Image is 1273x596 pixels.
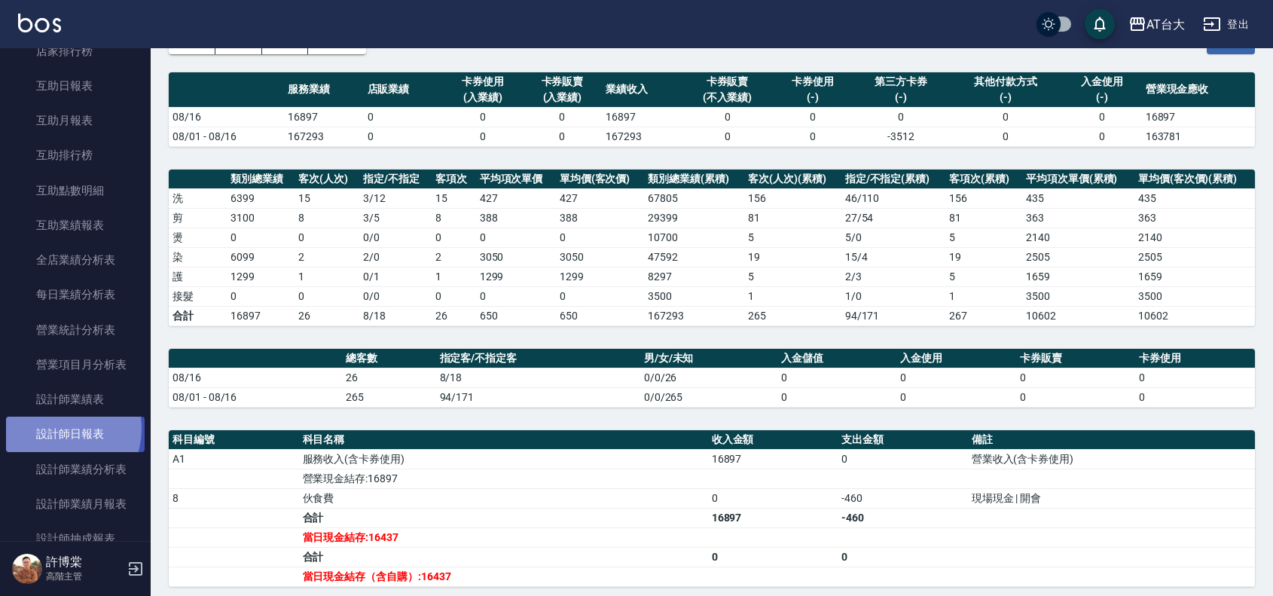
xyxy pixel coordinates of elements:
[436,387,640,407] td: 94/171
[644,306,744,326] td: 167293
[644,208,744,228] td: 29399
[295,267,359,286] td: 1
[777,90,849,105] div: (-)
[744,170,841,189] th: 客次(人次)(累積)
[342,368,436,387] td: 26
[359,286,432,306] td: 0 / 0
[1134,228,1255,247] td: 2140
[12,554,42,584] img: Person
[432,267,476,286] td: 1
[169,488,299,508] td: 8
[342,387,436,407] td: 265
[227,267,295,286] td: 1299
[527,90,599,105] div: (入業績)
[841,286,946,306] td: 1 / 0
[476,188,556,208] td: 427
[856,90,945,105] div: (-)
[838,430,968,450] th: 支出金額
[1135,349,1255,368] th: 卡券使用
[602,72,682,108] th: 業績收入
[476,306,556,326] td: 650
[169,247,227,267] td: 染
[1134,286,1255,306] td: 3500
[476,267,556,286] td: 1299
[443,127,523,146] td: 0
[295,247,359,267] td: 2
[556,170,644,189] th: 單均價(客次價)
[744,188,841,208] td: 156
[968,430,1255,450] th: 備註
[432,228,476,247] td: 0
[945,228,1022,247] td: 5
[556,247,644,267] td: 3050
[841,306,946,326] td: 94/171
[284,72,364,108] th: 服務業績
[1146,15,1185,34] div: AT台大
[1142,127,1255,146] td: 163781
[364,127,444,146] td: 0
[968,488,1255,508] td: 現場現金 | 開會
[682,127,773,146] td: 0
[299,469,708,488] td: 營業現金結存:16897
[953,74,1058,90] div: 其他付款方式
[945,286,1022,306] td: 1
[968,449,1255,469] td: 營業收入(含卡券使用)
[841,228,946,247] td: 5 / 0
[476,247,556,267] td: 3050
[169,107,284,127] td: 08/16
[841,267,946,286] td: 2 / 3
[46,570,123,583] p: 高階主管
[359,170,432,189] th: 指定/不指定
[227,306,295,326] td: 16897
[169,368,342,387] td: 08/16
[169,72,1255,147] table: a dense table
[1022,286,1134,306] td: 3500
[1016,349,1135,368] th: 卡券販賣
[1022,208,1134,228] td: 363
[1066,90,1138,105] div: (-)
[556,188,644,208] td: 427
[685,90,769,105] div: (不入業績)
[773,107,853,127] td: 0
[945,267,1022,286] td: 5
[295,306,359,326] td: 26
[777,387,896,407] td: 0
[853,107,949,127] td: 0
[436,368,640,387] td: 8/18
[227,247,295,267] td: 6099
[359,267,432,286] td: 0 / 1
[169,306,227,326] td: 合計
[18,14,61,32] img: Logo
[1135,387,1255,407] td: 0
[227,208,295,228] td: 3100
[476,228,556,247] td: 0
[1142,107,1255,127] td: 16897
[841,208,946,228] td: 27 / 54
[1016,368,1135,387] td: 0
[227,188,295,208] td: 6399
[527,74,599,90] div: 卡券販賣
[6,208,145,243] a: 互助業績報表
[896,349,1015,368] th: 入金使用
[359,247,432,267] td: 2 / 0
[6,103,145,138] a: 互助月報表
[708,488,838,508] td: 0
[1016,387,1135,407] td: 0
[1134,170,1255,189] th: 單均價(客次價)(累積)
[744,208,841,228] td: 81
[1022,188,1134,208] td: 435
[169,387,342,407] td: 08/01 - 08/16
[1142,72,1255,108] th: 營業現金應收
[744,228,841,247] td: 5
[295,208,359,228] td: 8
[523,107,603,127] td: 0
[443,107,523,127] td: 0
[169,267,227,286] td: 護
[359,208,432,228] td: 3 / 5
[169,170,1255,326] table: a dense table
[359,188,432,208] td: 3 / 12
[1197,11,1255,38] button: 登出
[1085,9,1115,39] button: save
[945,306,1022,326] td: 267
[708,430,838,450] th: 收入金額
